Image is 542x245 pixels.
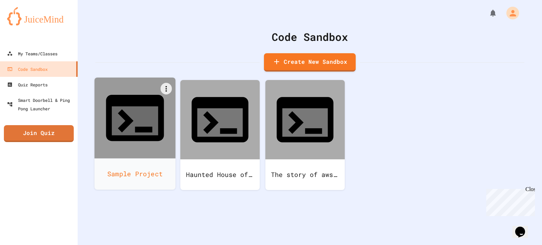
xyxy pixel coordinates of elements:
div: Sample Project [95,158,176,190]
a: Create New Sandbox [264,53,356,72]
div: Quiz Reports [7,80,48,89]
div: Code Sandbox [95,29,524,45]
div: Smart Doorbell & Ping Pong Launcher [7,96,75,113]
a: Join Quiz [4,125,74,142]
iframe: chat widget [512,217,535,238]
a: Haunted House of Spooky Rooms [180,80,260,190]
div: My Teams/Classes [7,49,58,58]
img: logo-orange.svg [7,7,71,25]
a: Sample Project [95,78,176,190]
div: Haunted House of Spooky Rooms [180,159,260,190]
div: Chat with us now!Close [3,3,49,45]
div: My Account [499,5,521,21]
div: Code Sandbox [7,65,48,73]
iframe: chat widget [483,186,535,216]
div: My Notifications [476,7,499,19]
a: The story of awsomeness [265,80,345,190]
div: The story of awsomeness [265,159,345,190]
